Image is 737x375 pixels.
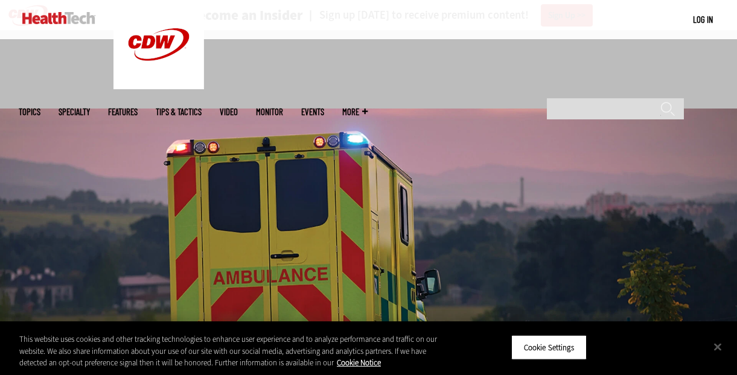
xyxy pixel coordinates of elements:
button: Close [704,333,731,360]
img: Home [22,12,95,24]
div: User menu [693,13,713,26]
span: Specialty [59,107,90,116]
button: Cookie Settings [511,335,587,360]
a: More information about your privacy [337,358,381,368]
div: This website uses cookies and other tracking technologies to enhance user experience and to analy... [19,333,442,369]
a: Log in [693,14,713,25]
a: Video [220,107,238,116]
a: Events [301,107,324,116]
a: Features [108,107,138,116]
a: MonITor [256,107,283,116]
a: CDW [113,80,204,92]
span: Topics [19,107,40,116]
span: More [342,107,368,116]
a: Tips & Tactics [156,107,202,116]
